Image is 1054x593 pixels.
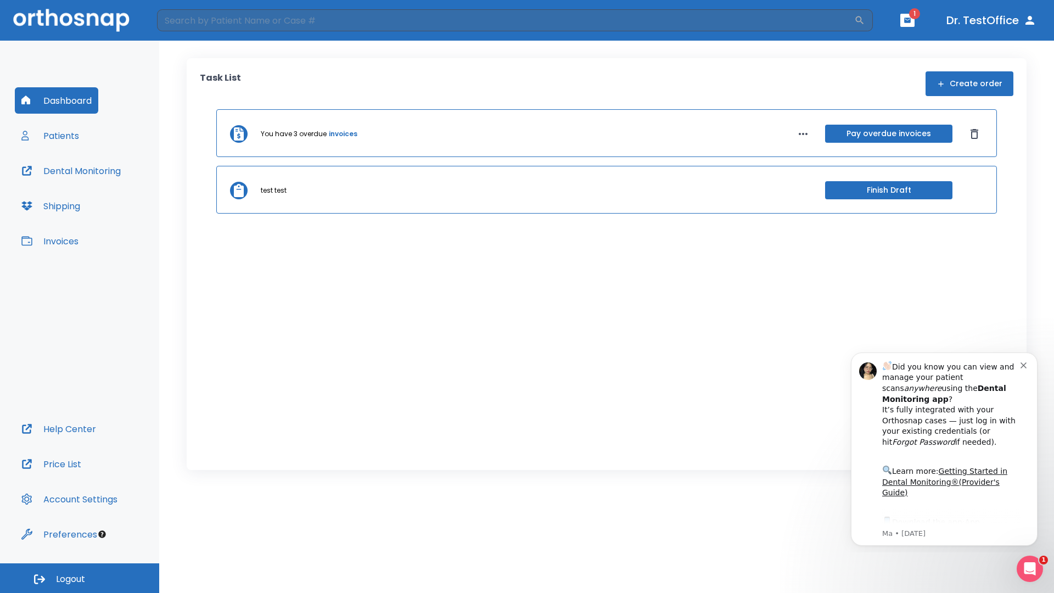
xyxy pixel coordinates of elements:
[200,71,241,96] p: Task List
[186,17,195,26] button: Dismiss notification
[15,158,127,184] button: Dental Monitoring
[15,122,86,149] button: Patients
[825,125,952,143] button: Pay overdue invoices
[966,125,983,143] button: Dismiss
[926,71,1013,96] button: Create order
[48,186,186,196] p: Message from Ma, sent 4w ago
[15,193,87,219] button: Shipping
[909,8,920,19] span: 1
[13,9,130,31] img: Orthosnap
[1017,556,1043,582] iframe: Intercom live chat
[157,9,854,31] input: Search by Patient Name or Case #
[1039,556,1048,564] span: 1
[48,172,186,228] div: Download the app: | ​ Let us know if you need help getting started!
[15,416,103,442] button: Help Center
[942,10,1041,30] button: Dr. TestOffice
[15,521,104,547] button: Preferences
[261,129,327,139] p: You have 3 overdue
[15,228,85,254] button: Invoices
[15,87,98,114] button: Dashboard
[329,129,357,139] a: invoices
[15,451,88,477] button: Price List
[56,573,85,585] span: Logout
[825,181,952,199] button: Finish Draft
[48,175,145,195] a: App Store
[834,343,1054,552] iframe: Intercom notifications message
[15,486,124,512] button: Account Settings
[97,529,107,539] div: Tooltip anchor
[261,186,287,195] p: test test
